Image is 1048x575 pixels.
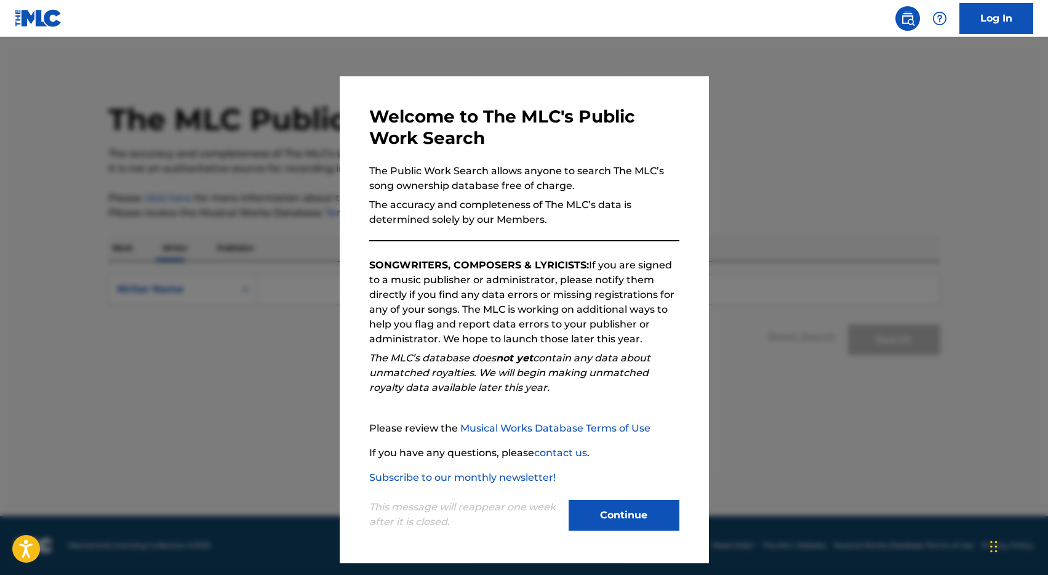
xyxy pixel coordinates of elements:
[369,258,679,347] p: If you are signed to a music publisher or administrator, please notify them directly if you find ...
[369,446,679,460] p: If you have any questions, please .
[369,472,556,483] a: Subscribe to our monthly newsletter!
[986,516,1048,575] iframe: Chat Widget
[932,11,947,26] img: help
[369,198,679,227] p: The accuracy and completeness of The MLC’s data is determined solely by our Members.
[990,528,998,565] div: Drag
[369,500,561,529] p: This message will reappear one week after it is closed.
[496,352,533,364] strong: not yet
[369,352,650,393] em: The MLC’s database does contain any data about unmatched royalties. We will begin making unmatche...
[15,9,62,27] img: MLC Logo
[369,164,679,193] p: The Public Work Search allows anyone to search The MLC’s song ownership database free of charge.
[369,259,589,271] strong: SONGWRITERS, COMPOSERS & LYRICISTS:
[959,3,1033,34] a: Log In
[927,6,952,31] div: Help
[895,6,920,31] a: Public Search
[534,447,587,459] a: contact us
[369,421,679,436] p: Please review the
[569,500,679,531] button: Continue
[460,422,650,434] a: Musical Works Database Terms of Use
[369,106,679,149] h3: Welcome to The MLC's Public Work Search
[900,11,915,26] img: search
